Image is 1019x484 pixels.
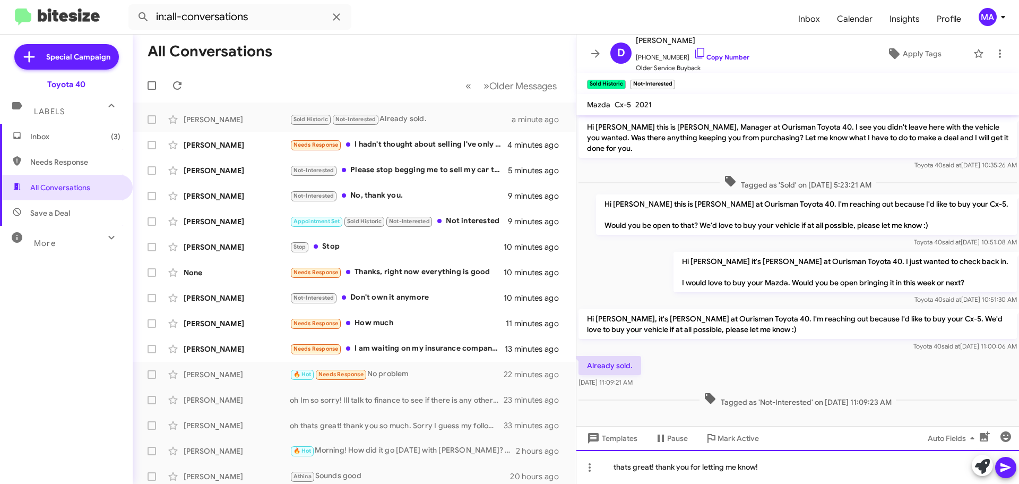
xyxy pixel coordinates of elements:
[293,167,334,174] span: Not-Interested
[46,52,110,62] span: Special Campaign
[928,429,979,448] span: Auto Fields
[578,309,1017,339] p: Hi [PERSON_NAME], it's [PERSON_NAME] at Ourisman Toyota 40. I'm reaching out because I'd like to ...
[477,75,563,97] button: Next
[673,252,1017,292] p: Hi [PERSON_NAME] it's [PERSON_NAME] at Ourisman Toyota 40. I just wanted to check back in. I woul...
[47,79,85,90] div: Toyota 40
[389,218,430,225] span: Not-Interested
[293,447,312,454] span: 🔥 Hot
[290,190,508,202] div: No, thank you.
[578,378,633,386] span: [DATE] 11:09:21 AM
[290,215,508,227] div: Not interested
[970,8,1007,26] button: MA
[489,80,557,92] span: Older Messages
[508,165,567,176] div: 5 minutes ago
[859,44,968,63] button: Apply Tags
[694,53,749,61] a: Copy Number
[184,191,290,201] div: [PERSON_NAME]
[184,446,290,456] div: [PERSON_NAME]
[34,239,56,248] span: More
[34,107,65,116] span: Labels
[635,100,652,109] span: 2021
[290,139,507,151] div: I hadn't thought about selling I've only had my car a year or so
[507,140,567,150] div: 4 minutes ago
[290,317,506,329] div: How much
[919,429,987,448] button: Auto Fields
[347,218,382,225] span: Sold Historic
[914,161,1017,169] span: Toyota 40 [DATE] 10:35:26 AM
[184,140,290,150] div: [PERSON_NAME]
[293,269,339,276] span: Needs Response
[720,175,876,190] span: Tagged as 'Sold' on [DATE] 5:23:21 AM
[942,342,960,350] span: said at
[790,4,828,35] a: Inbox
[696,429,767,448] button: Mark Active
[184,395,290,405] div: [PERSON_NAME]
[942,238,961,246] span: said at
[293,243,306,250] span: Stop
[578,356,641,375] p: Already sold.
[111,131,120,142] span: (3)
[828,4,881,35] a: Calendar
[516,446,567,456] div: 2 hours ago
[504,267,567,278] div: 10 minutes ago
[483,79,489,92] span: »
[290,292,504,304] div: Don't own it anymore
[460,75,563,97] nav: Page navigation example
[184,318,290,329] div: [PERSON_NAME]
[914,238,1017,246] span: Toyota 40 [DATE] 10:51:08 AM
[903,44,942,63] span: Apply Tags
[510,471,567,482] div: 20 hours ago
[504,395,567,405] div: 23 minutes ago
[504,242,567,252] div: 10 minutes ago
[508,191,567,201] div: 9 minutes ago
[293,320,339,327] span: Needs Response
[184,165,290,176] div: [PERSON_NAME]
[290,470,510,482] div: Sounds good
[290,164,508,176] div: Please stop begging me to sell my car to you. It's annoying and I'm not selling. I'm driving my c...
[184,369,290,380] div: [PERSON_NAME]
[30,157,120,167] span: Needs Response
[943,295,961,303] span: said at
[615,100,631,109] span: Cx-5
[184,242,290,252] div: [PERSON_NAME]
[14,44,119,70] a: Special Campaign
[293,116,329,123] span: Sold Historic
[293,345,339,352] span: Needs Response
[636,63,749,73] span: Older Service Buyback
[335,116,376,123] span: Not-Interested
[578,117,1017,158] p: Hi [PERSON_NAME] this is [PERSON_NAME], Manager at Ourisman Toyota 40. I see you didn't leave her...
[293,141,339,148] span: Needs Response
[293,473,312,480] span: Athina
[700,392,896,407] span: Tagged as 'Not-Interested' on [DATE] 11:09:23 AM
[465,79,471,92] span: «
[148,43,272,60] h1: All Conversations
[506,318,567,329] div: 11 minutes ago
[596,194,1017,235] p: Hi [PERSON_NAME] this is [PERSON_NAME] at Ourisman Toyota 40. I'm reaching out because I'd like t...
[979,8,997,26] div: MA
[587,80,626,89] small: Sold Historic
[30,208,70,218] span: Save a Deal
[293,371,312,378] span: 🔥 Hot
[718,429,759,448] span: Mark Active
[184,471,290,482] div: [PERSON_NAME]
[512,114,567,125] div: a minute ago
[290,266,504,278] div: Thanks, right now everything is good
[943,161,961,169] span: said at
[928,4,970,35] a: Profile
[459,75,478,97] button: Previous
[290,113,512,125] div: Already sold.
[881,4,928,35] a: Insights
[504,420,567,431] div: 33 minutes ago
[617,45,625,62] span: D
[184,114,290,125] div: [PERSON_NAME]
[504,369,567,380] div: 22 minutes ago
[184,293,290,303] div: [PERSON_NAME]
[184,344,290,354] div: [PERSON_NAME]
[576,429,646,448] button: Templates
[290,241,504,253] div: Stop
[585,429,637,448] span: Templates
[293,192,334,199] span: Not-Interested
[636,34,749,47] span: [PERSON_NAME]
